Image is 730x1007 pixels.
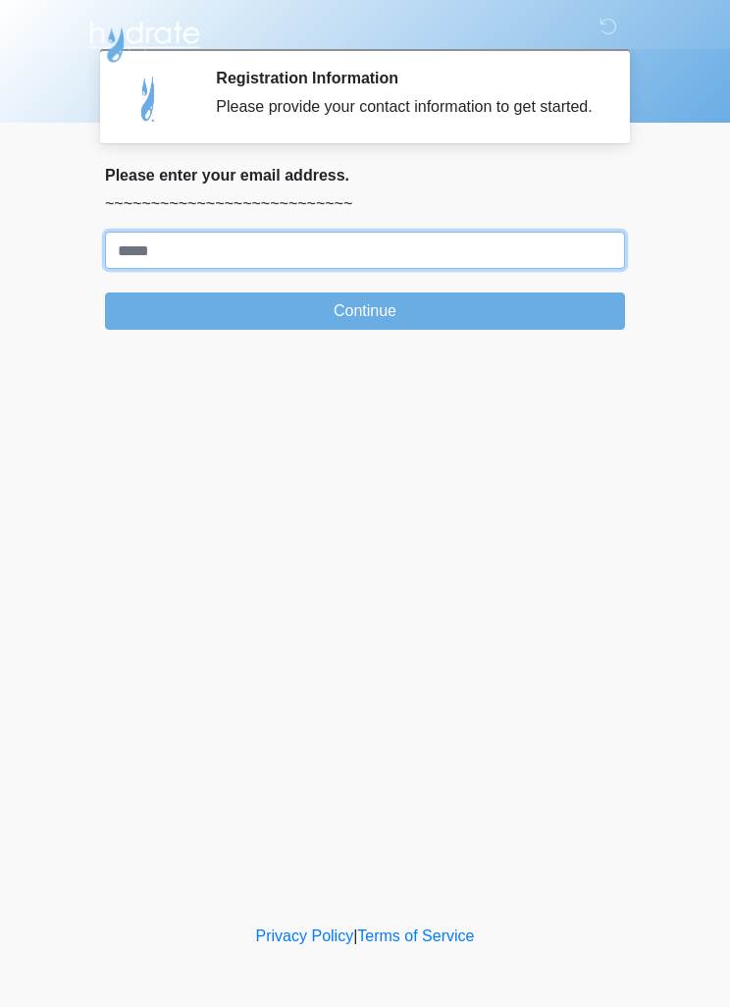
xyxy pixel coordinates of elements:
[120,69,179,128] img: Agent Avatar
[357,927,474,944] a: Terms of Service
[105,292,625,330] button: Continue
[105,192,625,216] p: ~~~~~~~~~~~~~~~~~~~~~~~~~~~
[353,927,357,944] a: |
[105,166,625,185] h2: Please enter your email address.
[256,927,354,944] a: Privacy Policy
[216,95,596,119] div: Please provide your contact information to get started.
[85,15,203,64] img: Hydrate IV Bar - Chandler Logo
